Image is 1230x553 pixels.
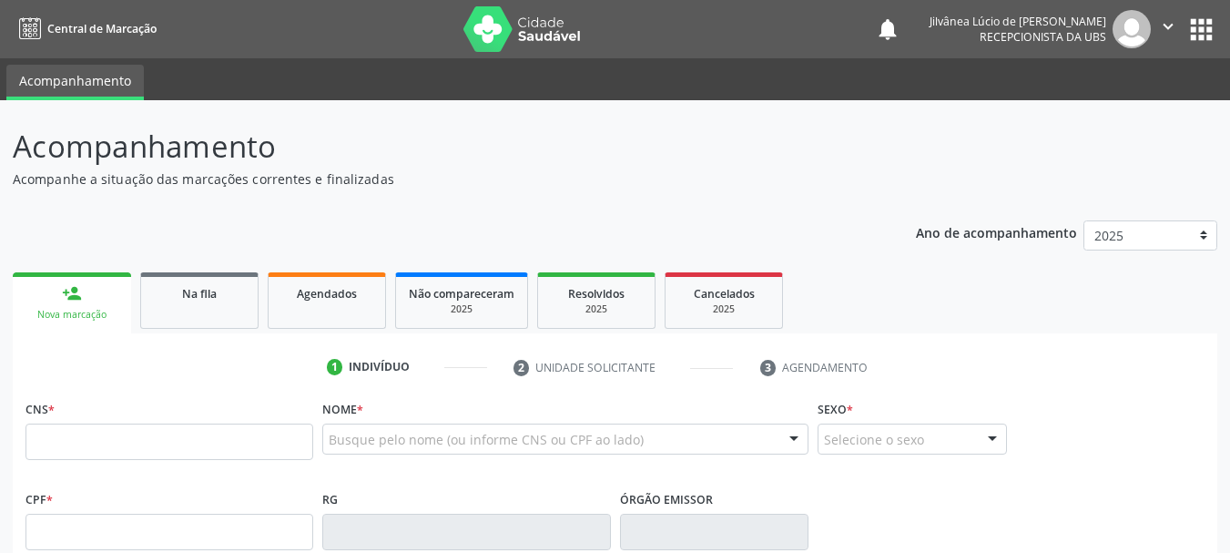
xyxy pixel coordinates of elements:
[1185,14,1217,46] button: apps
[322,395,363,424] label: Nome
[824,430,924,449] span: Selecione o sexo
[349,359,410,375] div: Indivíduo
[6,65,144,100] a: Acompanhamento
[1151,10,1185,48] button: 
[327,359,343,375] div: 1
[930,14,1106,29] div: Jilvânea Lúcio de [PERSON_NAME]
[875,16,900,42] button: notifications
[620,486,713,514] label: Órgão emissor
[1113,10,1151,48] img: img
[297,286,357,302] span: Agendados
[25,308,118,322] div: Nova marcação
[25,395,55,424] label: CNS
[818,395,853,424] label: Sexo
[980,29,1106,45] span: Recepcionista da UBS
[13,14,157,44] a: Central de Marcação
[47,21,157,36] span: Central de Marcação
[1158,16,1178,36] i: 
[182,286,217,302] span: Na fila
[329,430,644,449] span: Busque pelo nome (ou informe CNS ou CPF ao lado)
[409,302,514,316] div: 2025
[409,286,514,302] span: Não compareceram
[678,302,769,316] div: 2025
[694,286,755,302] span: Cancelados
[322,486,338,514] label: RG
[551,302,642,316] div: 2025
[568,286,625,302] span: Resolvidos
[62,283,82,303] div: person_add
[13,124,856,169] p: Acompanhamento
[13,169,856,189] p: Acompanhe a situação das marcações correntes e finalizadas
[916,220,1077,243] p: Ano de acompanhamento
